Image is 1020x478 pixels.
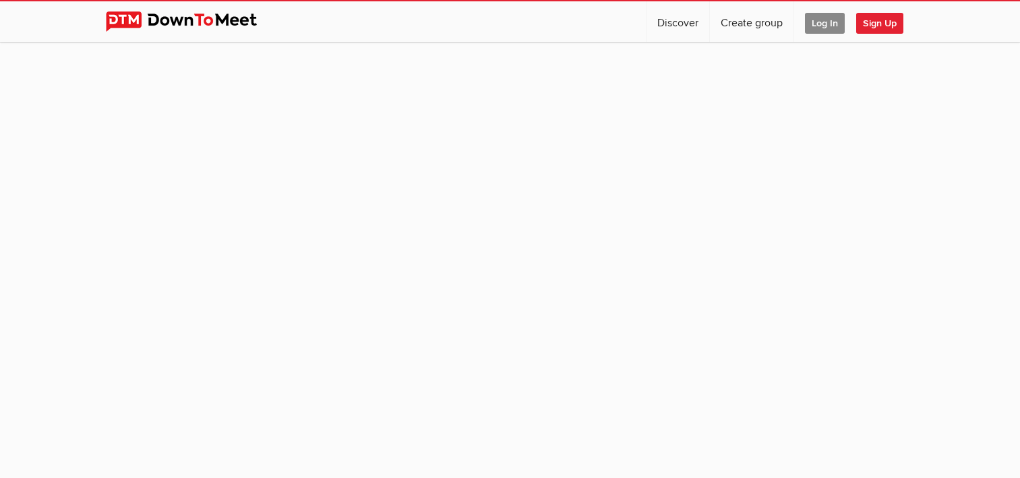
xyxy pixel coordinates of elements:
a: Log In [794,1,856,42]
a: Sign Up [856,1,914,42]
a: Create group [710,1,793,42]
span: Log In [805,13,845,34]
a: Discover [647,1,709,42]
span: Sign Up [856,13,903,34]
img: DownToMeet [106,11,278,32]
